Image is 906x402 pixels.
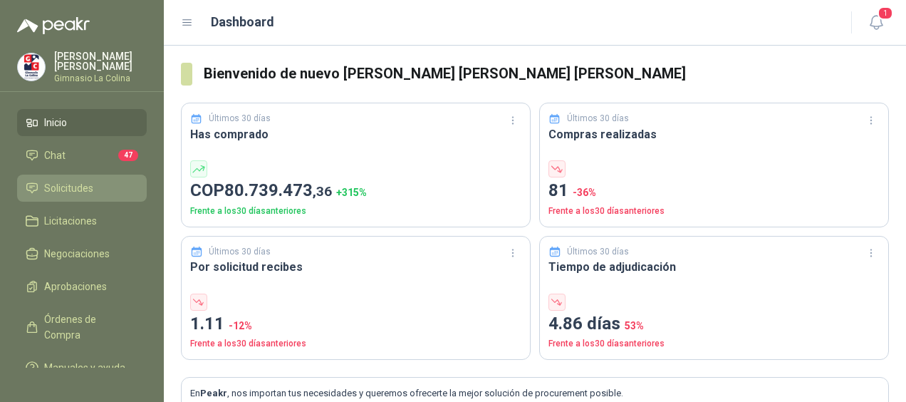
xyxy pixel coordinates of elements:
[17,207,147,234] a: Licitaciones
[17,273,147,300] a: Aprobaciones
[118,150,138,161] span: 47
[548,125,880,143] h3: Compras realizadas
[17,240,147,267] a: Negociaciones
[190,258,521,276] h3: Por solicitud recibes
[200,388,227,398] b: Peakr
[224,180,332,200] span: 80.739.473
[548,311,880,338] p: 4.86 días
[190,311,521,338] p: 1.11
[190,386,880,401] p: En , nos importan tus necesidades y queremos ofrecerte la mejor solución de procurement posible.
[44,246,110,262] span: Negociaciones
[548,177,880,205] p: 81
[54,51,147,71] p: [PERSON_NAME] [PERSON_NAME]
[573,187,596,198] span: -36 %
[548,337,880,351] p: Frente a los 30 días anteriores
[44,180,93,196] span: Solicitudes
[17,306,147,349] a: Órdenes de Compra
[209,245,271,259] p: Últimos 30 días
[17,142,147,169] a: Chat47
[44,311,133,343] span: Órdenes de Compra
[17,354,147,381] a: Manuales y ayuda
[625,320,644,331] span: 53 %
[878,6,893,20] span: 1
[44,279,107,294] span: Aprobaciones
[204,63,890,85] h3: Bienvenido de nuevo [PERSON_NAME] [PERSON_NAME] [PERSON_NAME]
[54,74,147,83] p: Gimnasio La Colina
[211,12,274,32] h1: Dashboard
[190,205,521,218] p: Frente a los 30 días anteriores
[17,175,147,202] a: Solicitudes
[313,183,332,200] span: ,36
[18,53,45,81] img: Company Logo
[44,148,66,163] span: Chat
[548,205,880,218] p: Frente a los 30 días anteriores
[17,17,90,34] img: Logo peakr
[209,112,271,125] p: Últimos 30 días
[190,125,521,143] h3: Has comprado
[44,360,125,376] span: Manuales y ayuda
[17,109,147,136] a: Inicio
[190,337,521,351] p: Frente a los 30 días anteriores
[44,115,67,130] span: Inicio
[567,112,629,125] p: Últimos 30 días
[44,213,97,229] span: Licitaciones
[548,258,880,276] h3: Tiempo de adjudicación
[336,187,367,198] span: + 315 %
[567,245,629,259] p: Últimos 30 días
[863,10,889,36] button: 1
[190,177,521,205] p: COP
[229,320,252,331] span: -12 %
